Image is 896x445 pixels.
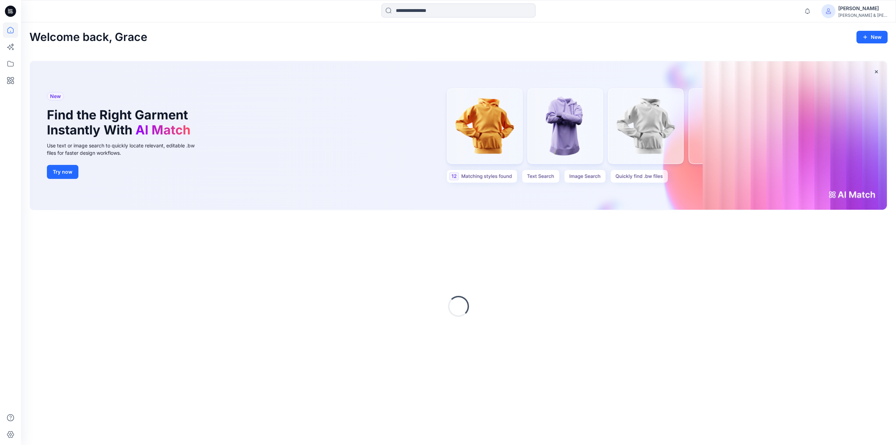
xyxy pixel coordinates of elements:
svg: avatar [826,8,831,14]
span: New [50,92,61,100]
div: Use text or image search to quickly locate relevant, editable .bw files for faster design workflows. [47,142,204,157]
button: Try now [47,165,78,179]
div: [PERSON_NAME] & [PERSON_NAME] [838,13,887,18]
span: AI Match [135,122,190,138]
div: [PERSON_NAME] [838,4,887,13]
h1: Find the Right Garment Instantly With [47,107,194,138]
h2: Welcome back, Grace [29,31,147,44]
button: New [856,31,888,43]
